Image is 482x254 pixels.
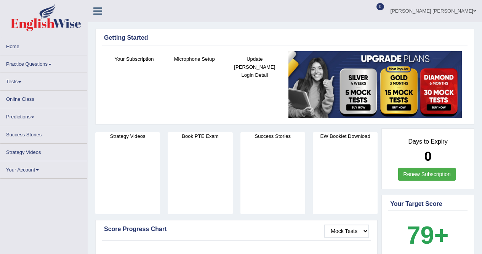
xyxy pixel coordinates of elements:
[0,144,87,159] a: Strategy Videos
[0,126,87,141] a: Success Stories
[288,51,462,118] img: small5.jpg
[0,108,87,123] a: Predictions
[168,132,232,140] h4: Book PTE Exam
[390,138,466,145] h4: Days to Expiry
[168,55,221,63] h4: Microphone Setup
[104,225,369,234] div: Score Progress Chart
[0,91,87,105] a: Online Class
[390,199,466,209] div: Your Target Score
[407,221,448,249] b: 79+
[398,168,456,181] a: Renew Subscription
[313,132,378,140] h4: EW Booklet Download
[0,73,87,88] a: Tests
[0,161,87,176] a: Your Account
[104,33,466,42] div: Getting Started
[0,38,87,53] a: Home
[95,132,160,140] h4: Strategy Videos
[228,55,281,79] h4: Update [PERSON_NAME] Login Detail
[424,149,431,163] b: 0
[0,55,87,70] a: Practice Questions
[108,55,160,63] h4: Your Subscription
[376,3,384,10] span: 0
[240,132,305,140] h4: Success Stories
